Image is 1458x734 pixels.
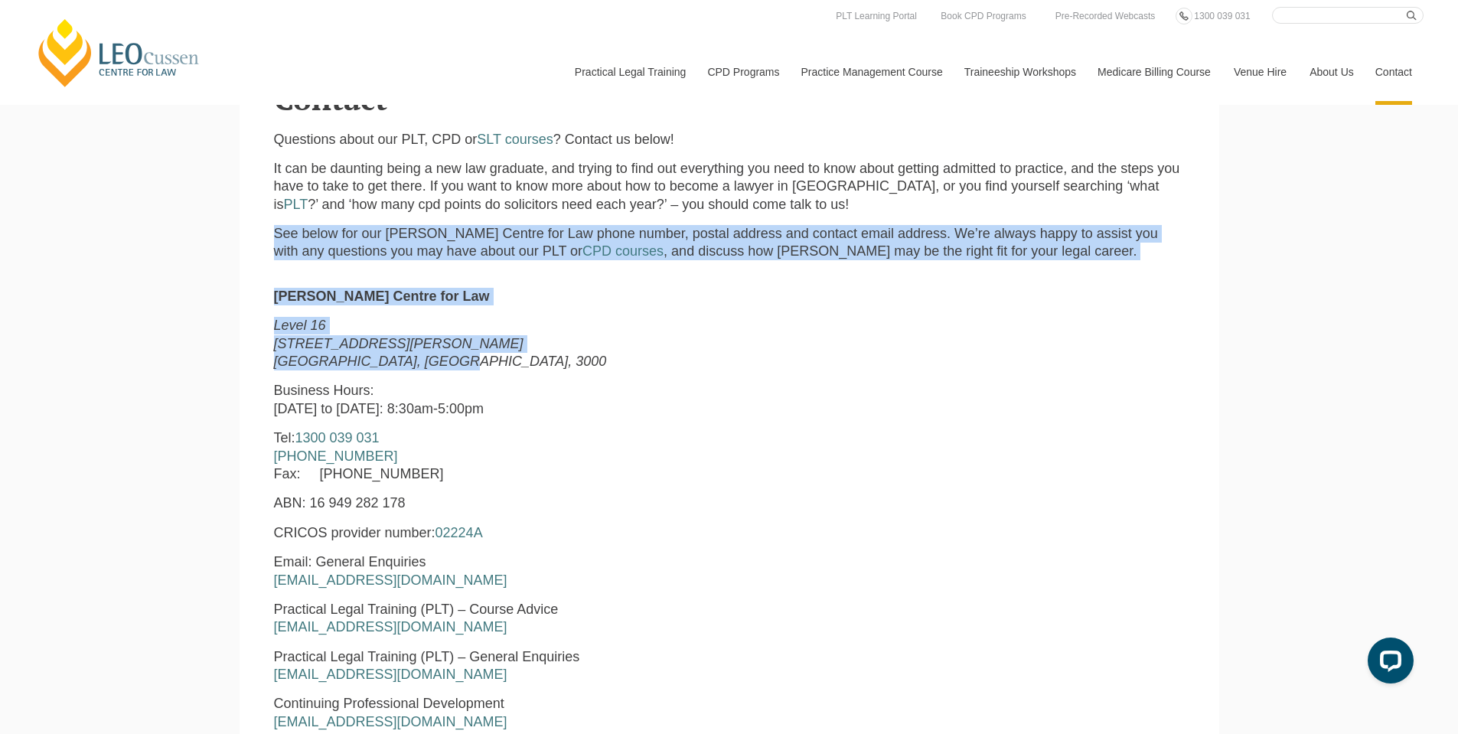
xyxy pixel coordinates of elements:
[274,336,524,351] em: [STREET_ADDRESS][PERSON_NAME]
[1222,39,1298,105] a: Venue Hire
[1355,631,1420,696] iframe: LiveChat chat widget
[1298,39,1364,105] a: About Us
[274,225,1185,261] p: See below for our [PERSON_NAME] Centre for Law phone number, postal address and contact email add...
[274,695,796,731] p: Continuing Professional Development
[1052,8,1160,24] a: Pre-Recorded Webcasts
[274,667,507,682] a: [EMAIL_ADDRESS][DOMAIN_NAME]
[274,524,796,542] p: CRICOS provider number:
[274,494,796,512] p: ABN: 16 949 282 178
[1190,8,1254,24] a: 1300 039 031
[274,429,796,483] p: Tel: Fax: [PHONE_NUMBER]
[563,39,696,105] a: Practical Legal Training
[274,619,507,635] a: [EMAIL_ADDRESS][DOMAIN_NAME]
[274,449,398,464] a: [PHONE_NUMBER]
[274,553,796,589] p: Email: General Enquiries
[274,382,796,418] p: Business Hours: [DATE] to [DATE]: 8:30am-5:00pm
[953,39,1086,105] a: Traineeship Workshops
[1364,39,1424,105] a: Contact
[832,8,921,24] a: PLT Learning Portal
[274,573,507,588] a: [EMAIL_ADDRESS][DOMAIN_NAME]
[295,430,380,445] a: 1300 039 031
[274,289,490,304] strong: [PERSON_NAME] Centre for Law
[34,17,204,89] a: [PERSON_NAME] Centre for Law
[696,39,789,105] a: CPD Programs
[274,131,1185,148] p: Questions about our PLT, CPD or ? Contact us below!
[274,354,607,369] em: [GEOGRAPHIC_DATA], [GEOGRAPHIC_DATA], 3000
[274,714,507,729] a: [EMAIL_ADDRESS][DOMAIN_NAME]
[1086,39,1222,105] a: Medicare Billing Course
[274,82,1185,116] h2: Contact
[937,8,1029,24] a: Book CPD Programs
[790,39,953,105] a: Practice Management Course
[274,160,1185,214] p: It can be daunting being a new law graduate, and trying to find out everything you need to know a...
[274,649,580,664] span: Practical Legal Training (PLT) – General Enquiries
[284,197,308,212] a: PLT
[274,601,796,637] p: Practical Legal Training (PLT) – Course Advice
[477,132,553,147] a: SLT courses
[274,318,326,333] em: Level 16
[582,243,664,259] a: CPD courses
[435,525,483,540] a: 02224A
[1194,11,1250,21] span: 1300 039 031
